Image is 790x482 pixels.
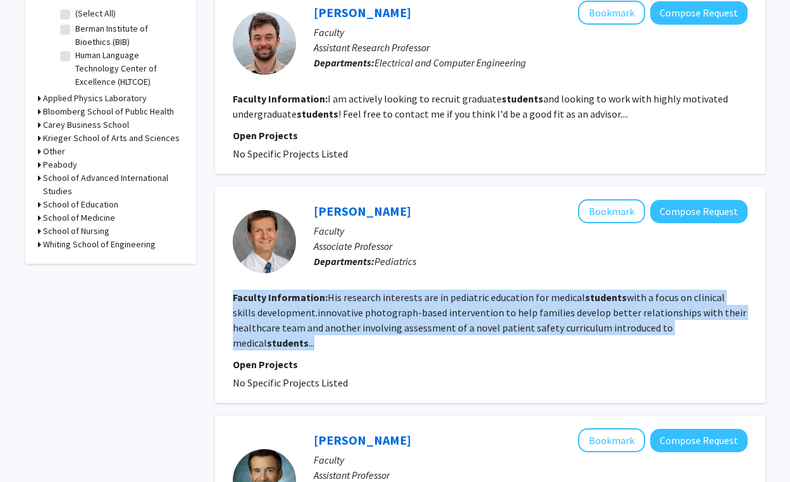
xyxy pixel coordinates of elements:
[374,56,526,69] span: Electrical and Computer Engineering
[650,1,748,25] button: Compose Request to William Redman
[43,238,156,251] h3: Whiting School of Engineering
[43,105,174,118] h3: Bloomberg School of Public Health
[43,158,77,171] h3: Peabody
[233,291,746,349] fg-read-more: His research interests are in pediatric education for medical with a focus on clinical skills dev...
[650,429,748,452] button: Compose Request to Nicholas Rowan
[43,118,129,132] h3: Carey Business School
[43,132,180,145] h3: Krieger School of Arts and Sciences
[233,92,328,105] b: Faculty Information:
[314,452,748,467] p: Faculty
[43,198,118,211] h3: School of Education
[233,376,348,389] span: No Specific Projects Listed
[314,203,411,219] a: [PERSON_NAME]
[578,428,645,452] button: Add Nicholas Rowan to Bookmarks
[314,25,748,40] p: Faculty
[314,40,748,55] p: Assistant Research Professor
[314,432,411,448] a: [PERSON_NAME]
[75,49,180,89] label: Human Language Technology Center of Excellence (HLTCOE)
[267,337,309,349] b: students
[43,171,183,198] h3: School of Advanced International Studies
[650,200,748,223] button: Compose Request to Bob Dudas
[314,238,748,254] p: Associate Professor
[314,223,748,238] p: Faculty
[233,357,748,372] p: Open Projects
[233,291,328,304] b: Faculty Information:
[502,92,543,105] b: students
[314,56,374,69] b: Departments:
[585,291,627,304] b: students
[314,255,374,268] b: Departments:
[43,211,115,225] h3: School of Medicine
[374,255,416,268] span: Pediatrics
[233,147,348,160] span: No Specific Projects Listed
[75,7,116,20] label: (Select All)
[314,4,411,20] a: [PERSON_NAME]
[297,108,338,120] b: students
[233,92,728,120] fg-read-more: I am actively looking to recruit graduate and looking to work with highly motivated undergraduate...
[43,145,65,158] h3: Other
[578,199,645,223] button: Add Bob Dudas to Bookmarks
[43,225,109,238] h3: School of Nursing
[75,22,180,49] label: Berman Institute of Bioethics (BIB)
[43,92,147,105] h3: Applied Physics Laboratory
[578,1,645,25] button: Add William Redman to Bookmarks
[9,425,54,473] iframe: Chat
[233,128,748,143] p: Open Projects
